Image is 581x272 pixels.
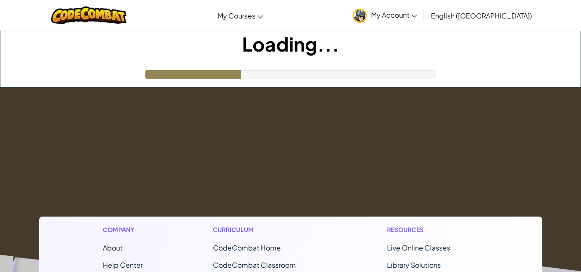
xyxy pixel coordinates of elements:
a: About [103,243,123,252]
span: English ([GEOGRAPHIC_DATA]) [431,11,532,20]
a: Live Online Classes [387,243,450,252]
h1: Curriculum [213,225,317,234]
a: Help Center [103,260,143,269]
h1: Company [103,225,143,234]
img: CodeCombat logo [51,6,126,24]
a: English ([GEOGRAPHIC_DATA]) [427,4,536,27]
a: My Courses [213,4,267,27]
h1: Resources [387,225,479,234]
a: CodeCombat Classroom [213,260,296,269]
a: My Account [348,2,421,29]
img: avatar [353,9,367,23]
h1: Loading... [0,31,581,57]
a: Library Solutions [387,260,441,269]
span: CodeCombat Home [213,243,281,252]
span: My Account [371,10,417,19]
span: My Courses [218,11,255,20]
